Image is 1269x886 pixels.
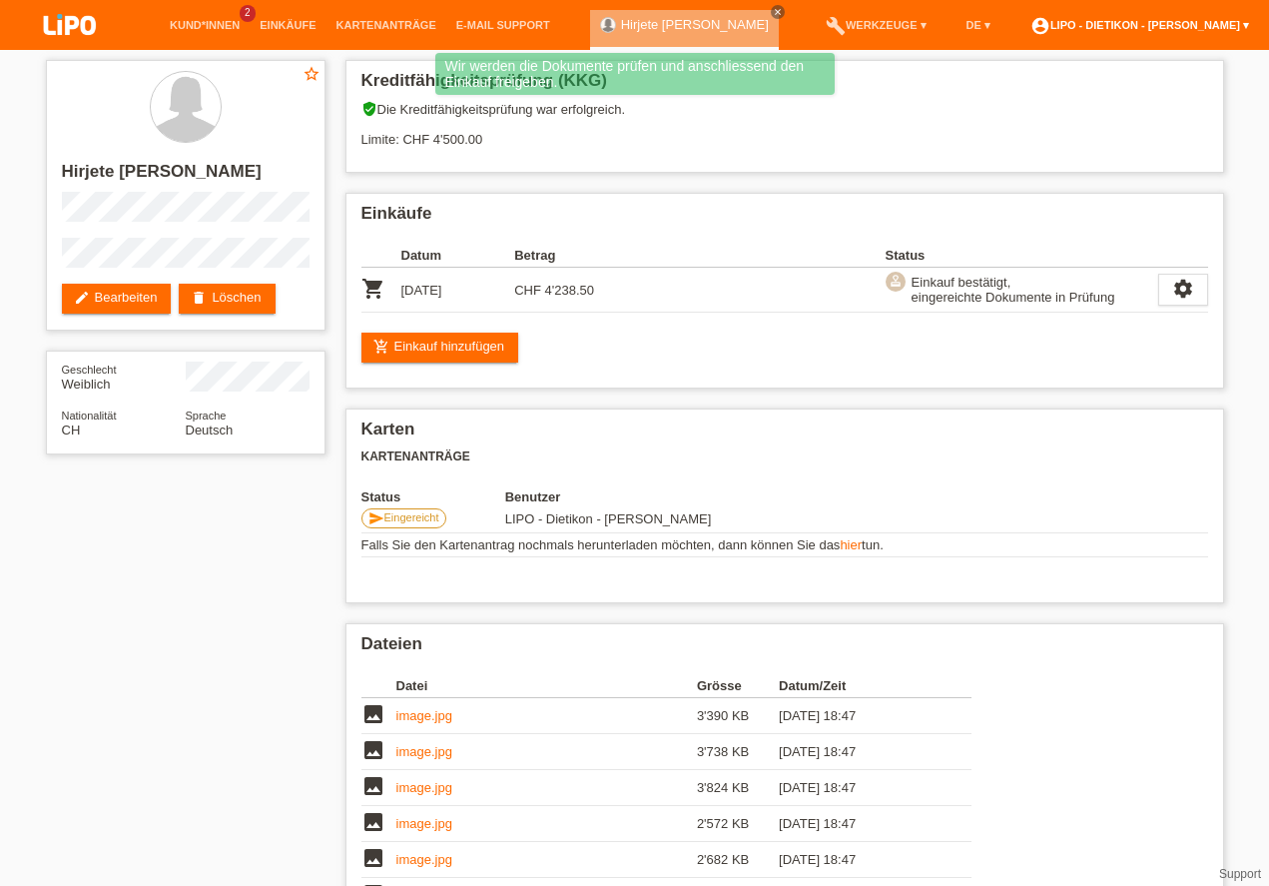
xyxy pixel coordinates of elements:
[62,362,186,392] div: Weiblich
[826,16,846,36] i: build
[361,702,385,726] i: image
[361,101,1208,162] div: Die Kreditfähigkeitsprüfung war erfolgreich. Limite: CHF 4'500.00
[179,284,275,314] a: deleteLöschen
[779,734,943,770] td: [DATE] 18:47
[396,852,452,867] a: image.jpg
[62,364,117,376] span: Geschlecht
[886,244,1158,268] th: Status
[186,410,227,422] span: Sprache
[361,738,385,762] i: image
[396,744,452,759] a: image.jpg
[373,339,389,355] i: add_shopping_cart
[240,5,256,22] span: 2
[906,272,1115,308] div: Einkauf bestätigt, eingereichte Dokumente in Prüfung
[20,41,120,56] a: LIPO pay
[779,842,943,878] td: [DATE] 18:47
[62,423,81,438] span: Schweiz
[361,533,1208,557] td: Falls Sie den Kartenantrag nochmals herunterladen möchten, dann können Sie das tun.
[697,734,779,770] td: 3'738 KB
[326,19,446,31] a: Kartenanträge
[401,268,515,313] td: [DATE]
[396,708,452,723] a: image.jpg
[840,537,862,552] a: hier
[779,674,943,698] th: Datum/Zeit
[816,19,937,31] a: buildWerkzeuge ▾
[361,277,385,301] i: POSP00028582
[396,816,452,831] a: image.jpg
[361,449,1208,464] h3: Kartenanträge
[771,5,785,19] a: close
[621,17,769,32] a: Hirjete [PERSON_NAME]
[697,806,779,842] td: 2'572 KB
[1020,19,1259,31] a: account_circleLIPO - Dietikon - [PERSON_NAME] ▾
[697,770,779,806] td: 3'824 KB
[773,7,783,17] i: close
[62,410,117,422] span: Nationalität
[514,268,628,313] td: CHF 4'238.50
[160,19,250,31] a: Kund*innen
[446,19,560,31] a: E-Mail Support
[62,284,172,314] a: editBearbeiten
[697,842,779,878] td: 2'682 KB
[697,698,779,734] td: 3'390 KB
[396,780,452,795] a: image.jpg
[361,810,385,834] i: image
[401,244,515,268] th: Datum
[1172,278,1194,300] i: settings
[191,290,207,306] i: delete
[361,420,1208,449] h2: Karten
[361,774,385,798] i: image
[1030,16,1050,36] i: account_circle
[514,244,628,268] th: Betrag
[779,770,943,806] td: [DATE] 18:47
[361,204,1208,234] h2: Einkäufe
[250,19,325,31] a: Einkäufe
[889,274,903,288] i: approval
[396,674,697,698] th: Datei
[186,423,234,438] span: Deutsch
[361,101,377,117] i: verified_user
[62,162,310,192] h2: Hirjete [PERSON_NAME]
[435,53,835,95] div: Wir werden die Dokumente prüfen und anschliessend den Einkauf freigeben.
[74,290,90,306] i: edit
[779,698,943,734] td: [DATE] 18:47
[361,489,505,504] th: Status
[505,511,712,526] span: 10.10.2025
[697,674,779,698] th: Grösse
[361,333,519,363] a: add_shopping_cartEinkauf hinzufügen
[384,511,439,523] span: Eingereicht
[361,634,1208,664] h2: Dateien
[779,806,943,842] td: [DATE] 18:47
[1219,867,1261,881] a: Support
[505,489,844,504] th: Benutzer
[361,846,385,870] i: image
[956,19,1000,31] a: DE ▾
[368,510,384,526] i: send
